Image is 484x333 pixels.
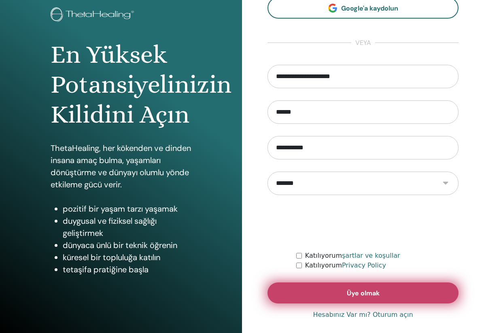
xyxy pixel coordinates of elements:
span: Google'a kaydolun [341,4,398,13]
li: pozitif bir yaşam tarzı yaşamak [63,203,192,215]
label: Katılıyorum [305,261,386,270]
a: Privacy Policy [342,261,386,269]
iframe: reCAPTCHA [301,207,425,239]
li: dünyaca ünlü bir teknik öğrenin [63,239,192,251]
li: küresel bir topluluğa katılın [63,251,192,263]
p: ThetaHealing, her kökenden ve dinden insana amaç bulma, yaşamları dönüştürme ve dünyayı olumlu yö... [51,142,192,191]
button: Üye olmak [267,282,459,303]
a: Hesabınız Var mı? Oturum açın [313,310,413,320]
label: Katılıyorum [305,251,400,261]
h1: En Yüksek Potansiyelinizin Kilidini Açın [51,40,192,130]
span: veya [351,38,375,48]
span: Üye olmak [347,289,380,297]
a: şartlar ve koşullar [342,252,400,259]
li: duygusal ve fiziksel sağlığı geliştirmek [63,215,192,239]
li: tetaşifa pratiğine başla [63,263,192,276]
